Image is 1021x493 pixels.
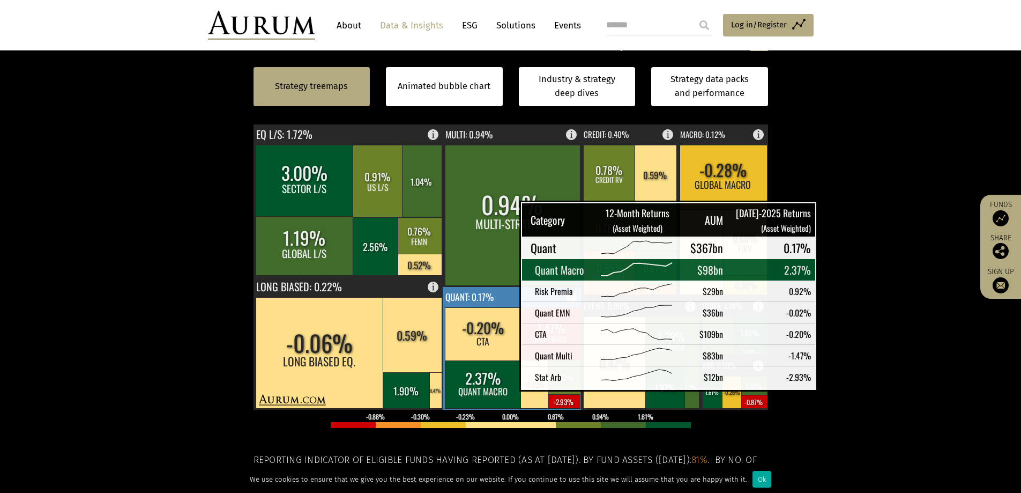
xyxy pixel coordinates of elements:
[993,210,1009,226] img: Access Funds
[491,16,541,35] a: Solutions
[549,16,581,35] a: Events
[986,234,1016,259] div: Share
[208,11,315,40] img: Aurum
[519,67,636,106] a: Industry & strategy deep dives
[723,14,814,36] a: Log in/Register
[254,453,768,482] h5: Reporting indicator of eligible funds having reported (as at [DATE]). By fund assets ([DATE]): . ...
[331,16,367,35] a: About
[651,67,768,106] a: Strategy data packs and performance
[986,200,1016,226] a: Funds
[993,243,1009,259] img: Share this post
[993,277,1009,293] img: Sign up to our newsletter
[375,16,449,35] a: Data & Insights
[986,267,1016,293] a: Sign up
[275,79,348,93] a: Strategy treemaps
[731,18,787,31] span: Log in/Register
[694,14,715,36] input: Submit
[398,79,490,93] a: Animated bubble chart
[752,471,771,488] div: Ok
[457,16,483,35] a: ESG
[691,454,707,466] span: 81%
